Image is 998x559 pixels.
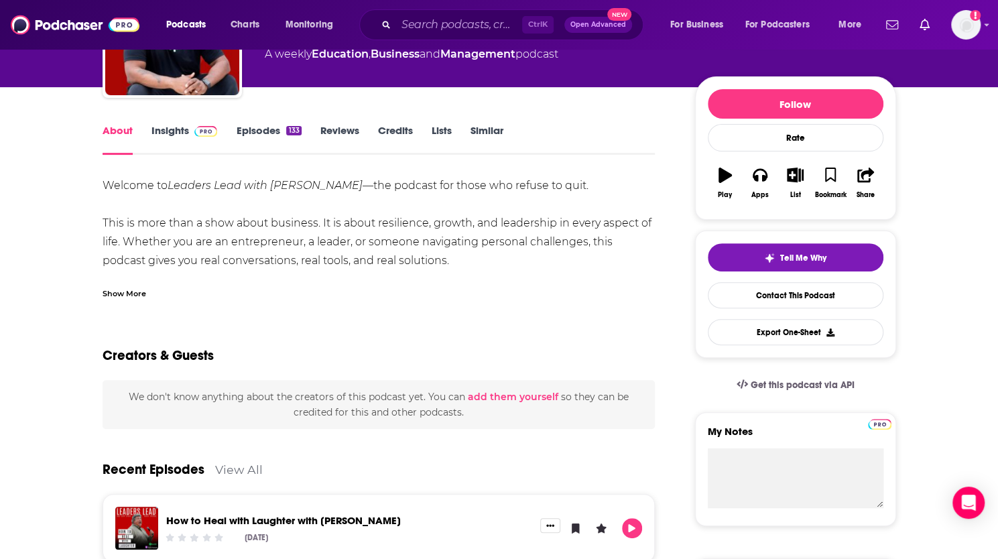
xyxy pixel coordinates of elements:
a: Business [371,48,420,60]
a: Lists [432,124,452,155]
label: My Notes [708,425,883,448]
a: Management [440,48,515,60]
span: , [369,48,371,60]
div: A weekly podcast [265,46,558,62]
button: Show profile menu [951,10,981,40]
button: open menu [157,14,223,36]
a: How to Heal with Laughter with Michael Pritchard [166,514,401,527]
a: Show notifications dropdown [914,13,935,36]
img: User Profile [951,10,981,40]
span: Ctrl K [522,16,554,34]
h2: Creators & Guests [103,347,214,364]
svg: Add a profile image [970,10,981,21]
img: How to Heal with Laughter with Michael Pritchard [115,507,158,550]
button: open menu [829,14,878,36]
span: and [420,48,440,60]
div: Apps [751,191,769,199]
span: More [838,15,861,34]
button: Apps [743,159,777,207]
button: Play [622,518,642,538]
button: Follow [708,89,883,119]
span: For Business [670,15,723,34]
button: Bookmark Episode [566,518,586,538]
span: Logged in as lucyneubeck [951,10,981,40]
div: Search podcasts, credits, & more... [372,9,656,40]
span: Get this podcast via API [750,379,854,391]
img: Podchaser Pro [194,126,218,137]
button: Export One-Sheet [708,319,883,345]
div: [DATE] [245,533,268,542]
a: Episodes133 [236,124,301,155]
a: Get this podcast via API [726,369,865,401]
a: Credits [378,124,413,155]
img: tell me why sparkle [764,253,775,263]
div: 133 [286,126,301,135]
span: For Podcasters [745,15,810,34]
span: Monitoring [286,15,333,34]
button: open menu [737,14,829,36]
div: Rate [708,124,883,151]
span: Podcasts [166,15,206,34]
button: Leave a Rating [591,518,611,538]
button: Play [708,159,743,207]
a: Similar [471,124,503,155]
div: Share [857,191,875,199]
img: Podchaser - Follow, Share and Rate Podcasts [11,12,139,38]
a: InsightsPodchaser Pro [151,124,218,155]
button: Bookmark [813,159,848,207]
a: Recent Episodes [103,461,204,478]
div: Open Intercom Messenger [952,487,985,519]
span: New [607,8,631,21]
div: Community Rating: 0 out of 5 [164,532,225,542]
span: Charts [231,15,259,34]
div: Bookmark [814,191,846,199]
a: Reviews [320,124,359,155]
button: Open AdvancedNew [564,17,632,33]
a: Charts [222,14,267,36]
span: Tell Me Why [780,253,826,263]
div: List [790,191,801,199]
button: add them yourself [468,391,558,402]
div: Play [718,191,732,199]
a: Education [312,48,369,60]
i: Leaders Lead with [PERSON_NAME] [168,179,363,192]
span: We don't know anything about the creators of this podcast yet . You can so they can be credited f... [129,391,629,418]
img: Podchaser Pro [868,419,891,430]
a: Contact This Podcast [708,282,883,308]
a: About [103,124,133,155]
button: List [777,159,812,207]
button: Share [848,159,883,207]
button: tell me why sparkleTell Me Why [708,243,883,271]
button: open menu [276,14,351,36]
a: View All [215,462,263,477]
button: open menu [661,14,740,36]
a: Show notifications dropdown [881,13,903,36]
a: Pro website [868,417,891,430]
input: Search podcasts, credits, & more... [396,14,522,36]
button: Show More Button [540,518,560,533]
span: Open Advanced [570,21,626,28]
